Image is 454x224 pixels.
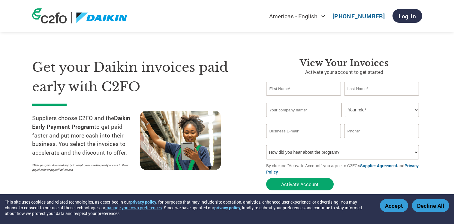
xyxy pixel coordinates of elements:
a: privacy policy [214,205,240,210]
p: Activate your account to get started [266,68,422,76]
button: manage your own preferences [105,205,162,210]
input: Invalid Email format [266,124,341,138]
button: Activate Account [266,178,334,190]
p: By clicking "Activate Account" you agree to C2FO's and [266,162,422,175]
a: [PHONE_NUMBER] [332,12,385,20]
div: Invalid first name or first name is too long [266,96,341,100]
h3: View Your Invoices [266,58,422,68]
input: Your company name* [266,103,342,117]
p: Suppliers choose C2FO and the to get paid faster and put more cash into their business. You selec... [32,114,140,157]
p: *This program does not apply to employees seeking early access to their paychecks or payroll adva... [32,163,134,172]
a: privacy policy [130,199,156,205]
button: Accept [380,199,408,212]
div: Inavlid Email Address [266,139,341,143]
h1: Get your Daikin invoices paid early with C2FO [32,58,248,96]
div: Inavlid Phone Number [344,139,419,143]
div: Invalid company name or company name is too long [266,118,419,122]
img: supply chain worker [140,111,221,170]
img: Daikin [76,12,128,23]
a: Privacy Policy [266,163,419,175]
div: This site uses cookies and related technologies, as described in our , for purposes that may incl... [5,199,371,216]
img: c2fo logo [32,8,67,23]
div: Invalid last name or last name is too long [344,96,419,100]
input: First Name* [266,82,341,96]
select: Title/Role [345,103,419,117]
a: Supplier Agreement [360,163,397,168]
input: Last Name* [344,82,419,96]
a: Log In [392,9,422,23]
strong: Daikin Early Payment Program [32,114,130,130]
input: Phone* [344,124,419,138]
button: Decline All [412,199,449,212]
